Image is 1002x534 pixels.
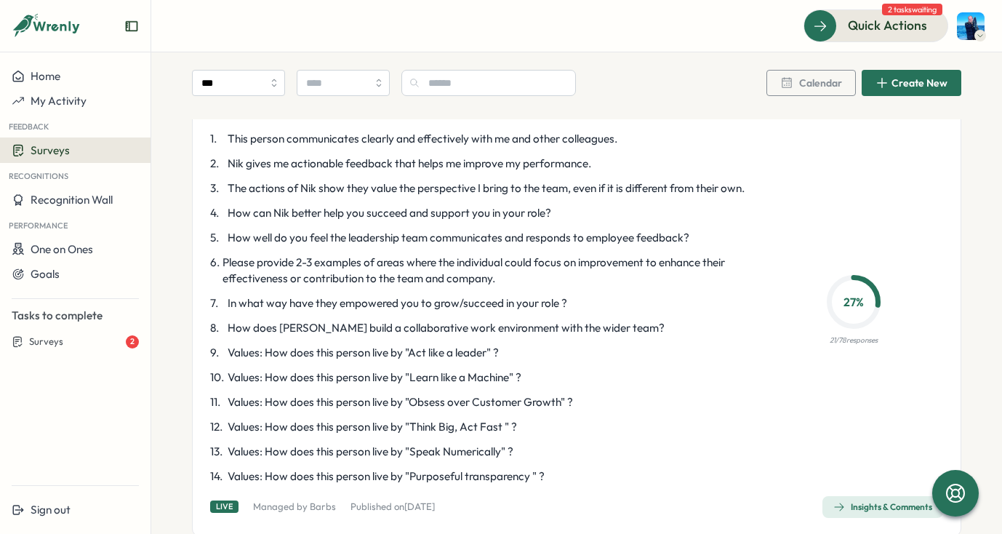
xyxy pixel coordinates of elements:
span: Values: How does this person live by "Speak Numerically" ? [228,444,513,460]
span: 9 . [210,345,225,361]
span: 13 . [210,444,225,460]
p: 27 % [831,292,876,311]
span: This person communicates clearly and effectively with me and other colleagues. [228,131,617,147]
span: In what way have they empowered you to grow/succeed in your role ? [228,295,567,311]
span: Values: How does this person live by "Obsess over Customer Growth" ? [228,394,573,410]
span: 10 . [210,370,225,386]
div: Insights & Comments [833,501,932,513]
span: 14 . [210,469,225,485]
span: 6 . [210,255,220,287]
span: 2 tasks waiting [882,4,942,15]
span: Values: How does this person live by "Learn like a Machine" ? [228,370,521,386]
span: How can Nik better help you succeed and support you in your role? [228,205,551,221]
div: Live [210,501,239,513]
span: Calendar [799,78,842,88]
button: Expand sidebar [124,19,139,33]
span: Sign out [31,503,71,517]
span: 8 . [210,320,225,336]
span: Nik gives me actionable feedback that helps me improve my performance. [228,156,591,172]
span: 3 . [210,180,225,196]
span: 4 . [210,205,225,221]
button: Create New [862,70,961,96]
div: 2 [126,335,139,348]
span: The actions of Nik show they value the perspective I bring to the team, even if it is different f... [228,180,745,196]
span: 7 . [210,295,225,311]
span: 11 . [210,394,225,410]
span: Create New [891,78,947,88]
span: Surveys [29,335,63,348]
span: Please provide 2-3 examples of areas where the individual could focus on improvement to enhance t... [223,255,747,287]
span: [DATE] [404,501,435,512]
span: Recognition Wall [31,193,113,207]
span: Surveys [31,143,70,157]
p: Published on [350,501,435,514]
span: 5 . [210,230,225,246]
button: Quick Actions [803,9,948,41]
span: How well do you feel the leadership team communicates and responds to employee feedback? [228,230,689,246]
button: Insights & Comments [822,496,943,518]
span: How does [PERSON_NAME] build a collaborative work environment with the wider team? [228,320,665,336]
span: Home [31,69,60,83]
span: Values: How does this person live by "Act like a leader" ? [228,345,499,361]
a: Barbs [310,501,336,512]
button: Calendar [766,70,856,96]
span: One on Ones [31,242,93,256]
img: Henry Innis [957,12,985,40]
span: Values: How does this person live by "Purposeful transparency " ? [228,469,545,485]
span: 12 . [210,419,225,435]
span: Goals [31,267,60,281]
span: 1 . [210,131,225,147]
p: 21 / 78 responses [830,335,878,346]
span: My Activity [31,94,87,108]
span: Values: How does this person live by "Think Big, Act Fast " ? [228,419,517,435]
span: 2 . [210,156,225,172]
span: Quick Actions [848,16,927,35]
p: Tasks to complete [12,308,139,324]
p: Managed by [253,501,336,514]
